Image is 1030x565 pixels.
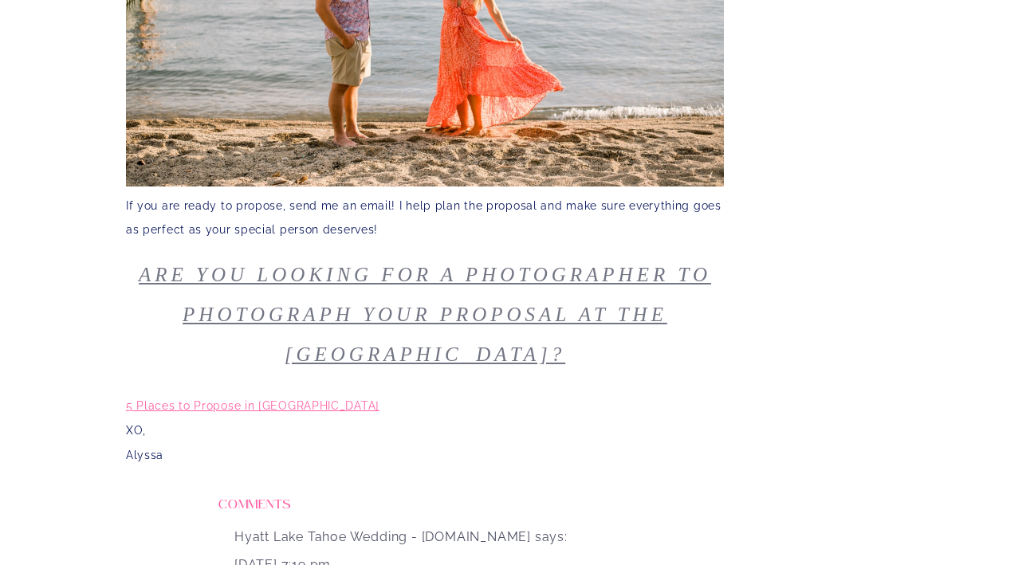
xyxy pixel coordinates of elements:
[535,529,568,544] span: says:
[139,264,711,365] a: Are you looking for a photographer to photograph your proposal at the [GEOGRAPHIC_DATA]?
[218,491,348,507] h2: Comments
[126,418,724,443] div: XO,
[126,399,379,412] a: 5 Places to Propose in [GEOGRAPHIC_DATA]
[234,529,531,544] a: Hyatt Lake Tahoe Wedding - [DOMAIN_NAME]
[126,194,724,243] p: If you are ready to propose, send me an email! I help plan the proposal and make sure everything ...
[126,443,724,468] div: Alyssa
